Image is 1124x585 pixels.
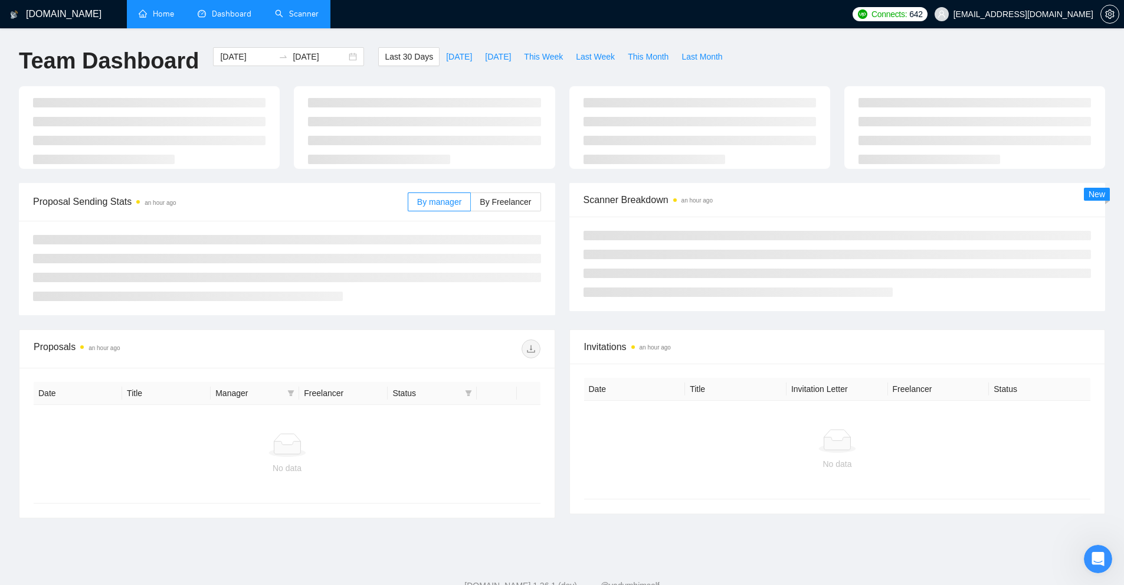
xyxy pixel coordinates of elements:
[1084,545,1112,573] iframe: Intercom live chat
[584,192,1092,207] span: Scanner Breakdown
[34,382,122,405] th: Date
[194,463,211,486] span: 😐
[89,345,120,351] time: an hour ago
[385,50,433,63] span: Last 30 Days
[43,462,531,475] div: No data
[584,339,1091,354] span: Invitations
[417,197,461,207] span: By manager
[33,194,408,209] span: Proposal Sending Stats
[787,378,888,401] th: Invitation Letter
[218,463,249,486] span: smiley reaction
[681,197,713,204] time: an hour ago
[584,378,686,401] th: Date
[888,378,989,401] th: Freelancer
[220,50,274,63] input: Start date
[215,387,283,400] span: Manager
[675,47,729,66] button: Last Month
[480,197,531,207] span: By Freelancer
[10,5,18,24] img: logo
[275,9,319,19] a: searchScanner
[517,47,569,66] button: This Week
[355,5,377,27] button: Collapse window
[871,8,907,21] span: Connects:
[19,47,199,75] h1: Team Dashboard
[378,47,440,66] button: Last 30 Days
[198,9,206,18] span: dashboard
[211,382,299,405] th: Manager
[212,9,251,19] span: Dashboard
[188,463,218,486] span: neutral face reaction
[685,378,787,401] th: Title
[621,47,675,66] button: This Month
[139,9,174,19] a: homeHome
[463,384,474,402] span: filter
[1089,189,1105,199] span: New
[287,390,294,397] span: filter
[858,9,867,19] img: upwork-logo.png
[157,463,188,486] span: disappointed reaction
[576,50,615,63] span: Last Week
[392,387,460,400] span: Status
[278,52,288,61] span: to
[285,384,297,402] span: filter
[163,463,181,486] span: 😞
[14,451,392,464] div: Did this answer your question?
[681,50,722,63] span: Last Month
[122,382,211,405] th: Title
[640,344,671,351] time: an hour ago
[34,339,287,358] div: Proposals
[446,50,472,63] span: [DATE]
[569,47,621,66] button: Last Week
[628,50,668,63] span: This Month
[524,50,563,63] span: This Week
[938,10,946,18] span: user
[440,47,479,66] button: [DATE]
[293,50,346,63] input: End date
[156,501,250,511] a: Open in help center
[989,378,1090,401] th: Status
[225,463,242,486] span: 😃
[594,457,1082,470] div: No data
[145,200,176,206] time: an hour ago
[1100,9,1119,19] a: setting
[1100,5,1119,24] button: setting
[479,47,517,66] button: [DATE]
[278,52,288,61] span: swap-right
[377,5,398,26] div: Close
[485,50,511,63] span: [DATE]
[465,390,472,397] span: filter
[299,382,388,405] th: Freelancer
[8,5,30,27] button: go back
[909,8,922,21] span: 642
